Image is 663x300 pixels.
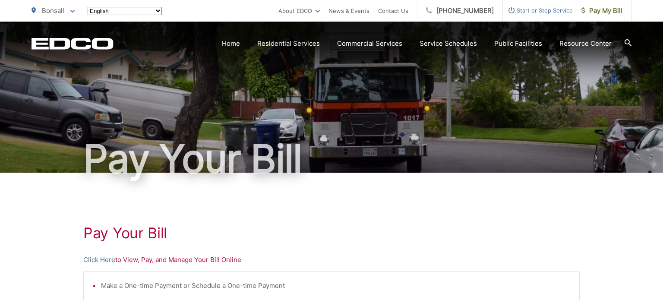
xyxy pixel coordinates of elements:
[32,38,114,50] a: EDCD logo. Return to the homepage.
[328,6,369,16] a: News & Events
[581,6,622,16] span: Pay My Bill
[278,6,320,16] a: About EDCO
[337,38,402,49] a: Commercial Services
[378,6,408,16] a: Contact Us
[257,38,320,49] a: Residential Services
[420,38,477,49] a: Service Schedules
[88,7,162,15] select: Select a language
[32,137,631,180] h1: Pay Your Bill
[559,38,612,49] a: Resource Center
[42,6,64,15] span: Bonsall
[101,281,571,291] li: Make a One-time Payment or Schedule a One-time Payment
[222,38,240,49] a: Home
[494,38,542,49] a: Public Facilities
[83,255,115,265] a: Click Here
[83,255,580,265] p: to View, Pay, and Manage Your Bill Online
[83,224,580,242] h1: Pay Your Bill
